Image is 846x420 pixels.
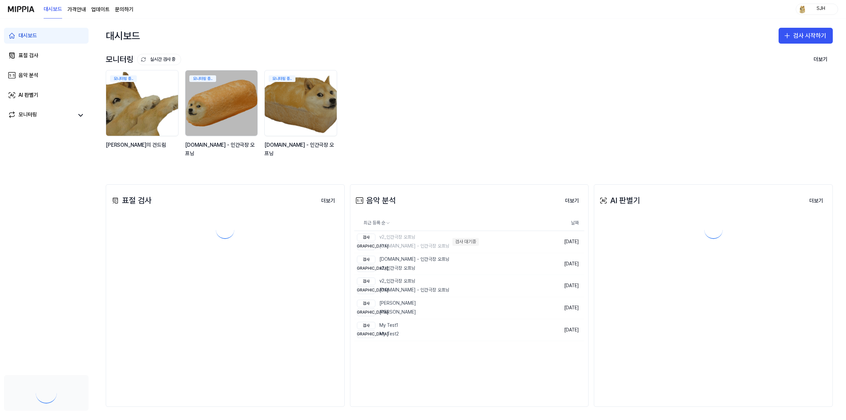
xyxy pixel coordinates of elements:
[804,194,828,208] button: 더보기
[357,256,375,263] div: 검사
[4,48,89,63] a: 표절 검사
[185,141,259,158] div: [DOMAIN_NAME] - 인간극장 오프닝
[19,52,38,59] div: 표절 검사
[185,70,257,136] img: backgroundIamge
[357,330,375,338] div: [DEMOGRAPHIC_DATA]
[106,25,140,46] div: 대시보드
[354,194,396,207] div: 음악 분석
[316,194,340,208] button: 더보기
[598,194,640,207] div: AI 판별기
[19,111,37,120] div: 모니터링
[185,70,259,165] a: 모니터링 중..backgroundIamge[DOMAIN_NAME] - 인간극장 오프닝
[4,28,89,44] a: 대시보드
[8,111,74,120] a: 모니터링
[264,70,338,165] a: 모니터링 중..backgroundIamge[DOMAIN_NAME] - 인간극장 오프닝
[106,70,178,136] img: backgroundIamge
[357,265,449,272] div: v2_인간극장 오프닝
[357,278,375,285] div: 검사
[796,4,838,15] button: profileSJH
[357,322,375,329] div: 검사
[357,265,375,272] div: [DEMOGRAPHIC_DATA]
[110,75,137,82] div: 모니터링 중..
[357,243,449,250] div: [DOMAIN_NAME] - 인간극장 오프닝
[264,141,338,158] div: [DOMAIN_NAME] - 인간극장 오프닝
[106,141,180,158] div: [PERSON_NAME]의 건드림
[354,253,538,275] a: 검사[DOMAIN_NAME] - 인간극장 오프닝[DEMOGRAPHIC_DATA]v2_인간극장 오프닝
[354,231,538,253] a: 검사v2_인간극장 오프닝[DEMOGRAPHIC_DATA][DOMAIN_NAME] - 인간극장 오프닝검사 대기중
[19,91,38,99] div: AI 판별기
[808,53,833,66] button: 더보기
[538,297,584,319] td: [DATE]
[357,286,375,294] div: [DEMOGRAPHIC_DATA]
[357,309,416,316] div: [PERSON_NAME]
[357,234,375,241] div: 검사
[779,28,833,44] button: 검사 시작하기
[357,286,449,294] div: [DOMAIN_NAME] - 인간극장 오프닝
[538,253,584,275] td: [DATE]
[354,297,538,319] a: 검사[PERSON_NAME][DEMOGRAPHIC_DATA][PERSON_NAME]
[91,6,110,14] a: 업데이트
[357,243,375,250] div: [DEMOGRAPHIC_DATA]
[357,256,449,263] div: [DOMAIN_NAME] - 인간극장 오프닝
[67,6,86,14] button: 가격안내
[560,194,584,208] button: 더보기
[357,300,416,307] div: [PERSON_NAME]
[265,70,337,136] img: backgroundIamge
[357,330,399,338] div: My Test2
[19,71,38,79] div: 음악 분석
[357,309,375,316] div: [DEMOGRAPHIC_DATA]
[4,87,89,103] a: AI 판별기
[538,231,584,253] td: [DATE]
[808,5,834,13] div: SJH
[452,238,479,246] div: 검사 대기중
[115,6,134,14] a: 문의하기
[798,5,806,13] img: profile
[189,75,216,82] div: 모니터링 중..
[19,32,37,40] div: 대시보드
[538,275,584,297] td: [DATE]
[106,70,180,165] a: 모니터링 중..backgroundIamge[PERSON_NAME]의 건드림
[538,215,584,231] th: 날짜
[357,300,375,307] div: 검사
[357,322,399,329] div: My Test1
[357,234,449,241] div: v2_인간극장 오프닝
[44,0,62,19] a: 대시보드
[110,194,152,207] div: 표절 검사
[354,319,538,341] a: 검사My Test1[DEMOGRAPHIC_DATA]My Test2
[357,278,449,285] div: v2_인간극장 오프닝
[354,275,538,297] a: 검사v2_인간극장 오프닝[DEMOGRAPHIC_DATA][DOMAIN_NAME] - 인간극장 오프닝
[4,67,89,83] a: 음악 분석
[538,319,584,341] td: [DATE]
[137,54,181,65] button: 실시간 검사 중
[269,75,295,82] div: 모니터링 중..
[106,53,181,66] div: 모니터링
